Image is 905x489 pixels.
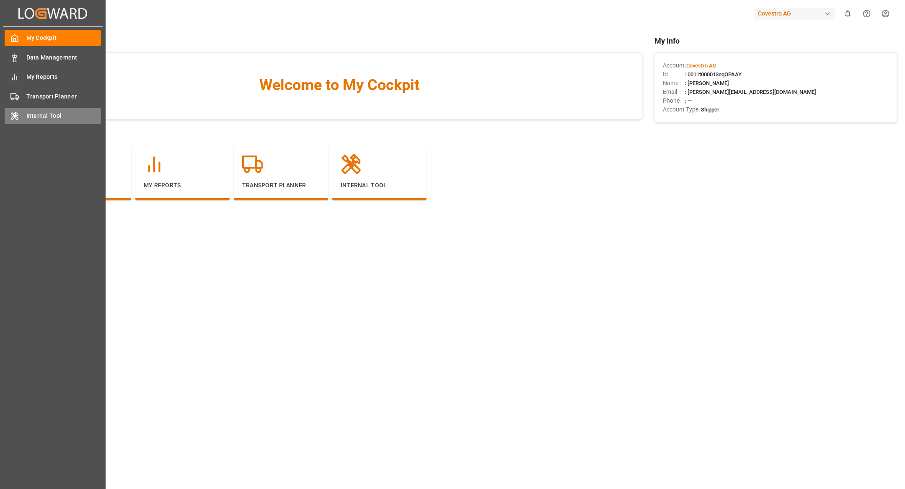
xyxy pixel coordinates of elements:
[26,111,101,120] span: Internal Tool
[144,181,221,190] p: My Reports
[37,128,642,139] span: Navigation
[663,79,685,88] span: Name
[5,49,101,65] a: Data Management
[26,53,101,62] span: Data Management
[341,181,418,190] p: Internal Tool
[686,62,716,69] span: Covestro AG
[857,4,876,23] button: Help Center
[26,72,101,81] span: My Reports
[54,74,625,96] span: Welcome to My Cockpit
[685,89,816,95] span: : [PERSON_NAME][EMAIL_ADDRESS][DOMAIN_NAME]
[838,4,857,23] button: show 0 new notifications
[685,80,729,86] span: : [PERSON_NAME]
[5,88,101,104] a: Transport Planner
[5,108,101,124] a: Internal Tool
[654,35,897,47] span: My Info
[663,88,685,96] span: Email
[755,5,838,21] button: Covestro AG
[5,30,101,46] a: My Cockpit
[242,181,320,190] p: Transport Planner
[685,71,742,78] span: : 0011t000013eqOPAAY
[755,8,835,20] div: Covestro AG
[663,105,698,114] span: Account Type
[698,106,719,113] span: : Shipper
[685,98,692,104] span: : —
[26,92,101,101] span: Transport Planner
[663,70,685,79] span: Id
[663,96,685,105] span: Phone
[685,62,716,69] span: :
[5,69,101,85] a: My Reports
[26,34,101,42] span: My Cockpit
[663,61,685,70] span: Account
